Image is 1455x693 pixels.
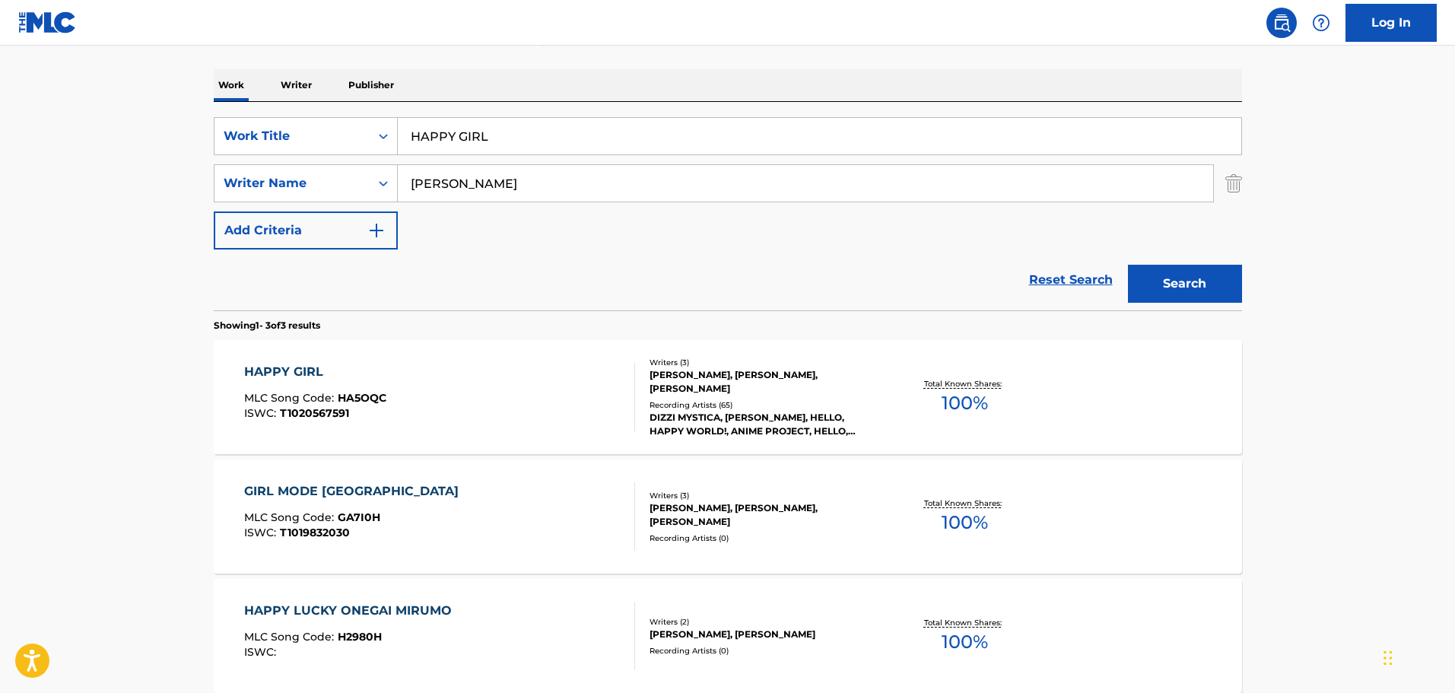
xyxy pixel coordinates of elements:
span: ISWC : [244,406,280,420]
a: Log In [1345,4,1437,42]
span: 100 % [942,628,988,656]
span: ISWC : [244,526,280,539]
img: 9d2ae6d4665cec9f34b9.svg [367,221,386,240]
div: Recording Artists ( 0 ) [650,532,879,544]
div: [PERSON_NAME], [PERSON_NAME], [PERSON_NAME] [650,368,879,396]
p: Publisher [344,69,399,101]
p: Total Known Shares: [924,378,1005,389]
div: HAPPY LUCKY ONEGAI MIRUMO [244,602,459,620]
div: [PERSON_NAME], [PERSON_NAME] [650,628,879,641]
div: Writers ( 3 ) [650,490,879,501]
img: Delete Criterion [1225,164,1242,202]
p: Work [214,69,249,101]
span: MLC Song Code : [244,510,338,524]
a: Public Search [1266,8,1297,38]
div: [PERSON_NAME], [PERSON_NAME], [PERSON_NAME] [650,501,879,529]
div: Work Title [224,127,361,145]
div: Drag [1384,635,1393,681]
span: T1020567591 [280,406,349,420]
img: MLC Logo [18,11,77,33]
img: search [1272,14,1291,32]
p: Writer [276,69,316,101]
button: Search [1128,265,1242,303]
img: help [1312,14,1330,32]
p: Total Known Shares: [924,617,1005,628]
a: Reset Search [1021,263,1120,297]
form: Search Form [214,117,1242,310]
div: Recording Artists ( 65 ) [650,399,879,411]
span: T1019832030 [280,526,350,539]
a: HAPPY GIRLMLC Song Code:HA5OQCISWC:T1020567591Writers (3)[PERSON_NAME], [PERSON_NAME], [PERSON_NA... [214,340,1242,454]
div: Writer Name [224,174,361,192]
span: HA5OQC [338,391,386,405]
span: GA7I0H [338,510,380,524]
span: MLC Song Code : [244,630,338,644]
span: H2980H [338,630,382,644]
span: ISWC : [244,645,280,659]
iframe: Chat Widget [1379,620,1455,693]
span: MLC Song Code : [244,391,338,405]
a: HAPPY LUCKY ONEGAI MIRUMOMLC Song Code:H2980HISWC:Writers (2)[PERSON_NAME], [PERSON_NAME]Recordin... [214,579,1242,693]
div: Writers ( 3 ) [650,357,879,368]
div: Recording Artists ( 0 ) [650,645,879,656]
div: Writers ( 2 ) [650,616,879,628]
span: 100 % [942,509,988,536]
button: Add Criteria [214,211,398,250]
div: DIZZI MYSTICA, [PERSON_NAME], HELLO, HAPPY WORLD!, ANIME PROJECT, HELLO, HAPPY WORLD! [650,411,879,438]
p: Showing 1 - 3 of 3 results [214,319,320,332]
span: 100 % [942,389,988,417]
div: GIRL MODE [GEOGRAPHIC_DATA] [244,482,466,501]
div: Help [1306,8,1336,38]
div: HAPPY GIRL [244,363,386,381]
p: Total Known Shares: [924,497,1005,509]
a: GIRL MODE [GEOGRAPHIC_DATA]MLC Song Code:GA7I0HISWC:T1019832030Writers (3)[PERSON_NAME], [PERSON_... [214,459,1242,574]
